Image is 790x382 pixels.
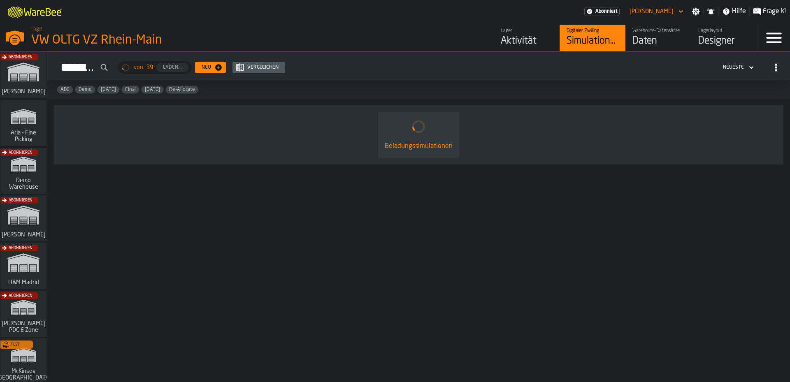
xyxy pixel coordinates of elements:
button: button-Laden... [156,63,188,72]
a: link-to-/wh/i/44979e6c-6f66-405e-9874-c1e29f02a54a/settings/billing [584,7,620,16]
label: button-toggle-Benachrichtigungen [704,7,718,16]
div: DropdownMenuValue-4 [720,63,755,72]
span: Feb/25 [98,87,119,93]
div: Lager [501,28,553,34]
div: Beladungssimulationen [385,141,453,151]
label: button-toggle-Einstellungen [688,7,703,16]
div: Vergleichen [244,65,282,70]
a: link-to-/wh/i/48cbecf7-1ea2-4bc9-a439-03d5b66e1a58/simulations [0,100,46,148]
div: ItemListCard- [53,105,783,164]
label: button-toggle-Frage KI [750,7,790,16]
a: link-to-/wh/i/44979e6c-6f66-405e-9874-c1e29f02a54a/simulations [560,25,625,51]
span: Hilfe [732,7,746,16]
span: Arla - Fine Picking [4,130,43,143]
div: Laden... [160,65,185,70]
a: link-to-/wh/i/1653e8cc-126b-480f-9c47-e01e76aa4a88/simulations [0,195,46,243]
a: link-to-/wh/i/44979e6c-6f66-405e-9874-c1e29f02a54a/designer [691,25,757,51]
a: link-to-/wh/i/72fe6713-8242-4c3c-8adf-5d67388ea6d5/simulations [0,52,46,100]
div: ButtonLoadMore-Laden...-Vorher-Erste-Letzte [114,61,195,74]
div: Warehouse-Datensätze [632,28,685,34]
label: button-toggle-Menü [757,25,790,51]
h2: button-Simulationen [47,51,790,81]
button: button-Neu [195,62,226,73]
span: ABC [57,87,73,93]
div: Lagerlayout [698,28,750,34]
div: Neu [198,65,214,70]
a: link-to-/wh/i/5bf31635-c312-4aa3-a40f-5cfacc850f5b/simulations [0,148,46,195]
a: link-to-/wh/i/44979e6c-6f66-405e-9874-c1e29f02a54a/data [625,25,691,51]
span: Demo [75,87,95,93]
div: Menü-Abonnement [584,7,620,16]
button: button-Vergleichen [232,62,285,73]
span: Jan/25 [142,87,163,93]
div: Aktivität [501,35,553,48]
span: Final [122,87,139,93]
span: Abonnieren [9,198,33,203]
span: 39 [146,64,153,71]
span: Frage KI [763,7,787,16]
div: DropdownMenuValue-Waldemar Ewert Ewert [626,7,685,16]
span: Abonnieren [9,150,33,155]
div: DropdownMenuValue-Waldemar Ewert Ewert [630,8,674,15]
div: Simulationen [567,35,619,48]
span: Abonnieren [9,246,33,250]
span: Test [11,343,20,347]
div: Digitaler Zwilling [567,28,619,34]
div: Daten [632,35,685,48]
div: DropdownMenuValue-4 [723,65,744,70]
span: Re-Allocate [166,87,198,93]
span: von [134,64,143,71]
a: link-to-/wh/i/0438fb8c-4a97-4a5b-bcc6-2889b6922db0/simulations [0,243,46,291]
div: Designer [698,35,750,48]
div: VW OLTG VZ Rhein-Main [31,33,253,48]
a: link-to-/wh/i/9d85c013-26f4-4c06-9c7d-6d35b33af13a/simulations [0,291,46,338]
span: Abonnieren [9,294,33,298]
span: Lager [31,26,43,32]
span: Abonnieren [9,55,33,60]
label: button-toggle-Hilfe [719,7,749,16]
a: link-to-/wh/i/44979e6c-6f66-405e-9874-c1e29f02a54a/feed/ [494,25,560,51]
span: Abonniert [595,9,618,14]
